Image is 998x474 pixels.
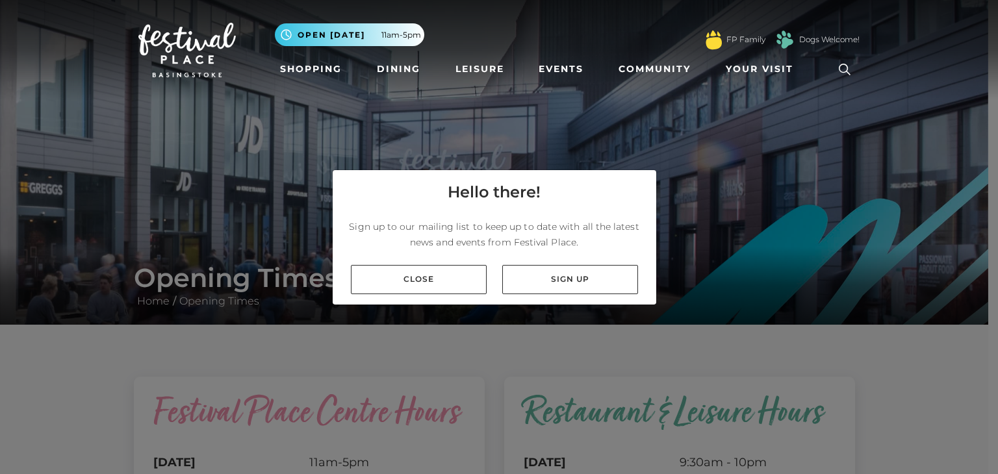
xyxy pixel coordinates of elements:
a: Dogs Welcome! [799,34,860,45]
span: 11am-5pm [381,29,421,41]
a: Sign up [502,265,638,294]
a: Community [613,57,696,81]
a: Leisure [450,57,509,81]
p: Sign up to our mailing list to keep up to date with all the latest news and events from Festival ... [343,219,646,250]
a: Dining [372,57,426,81]
a: Your Visit [721,57,805,81]
button: Open [DATE] 11am-5pm [275,23,424,46]
h4: Hello there! [448,181,541,204]
a: FP Family [726,34,765,45]
span: Your Visit [726,62,793,76]
a: Shopping [275,57,347,81]
span: Open [DATE] [298,29,365,41]
a: Events [533,57,589,81]
img: Festival Place Logo [138,23,236,77]
a: Close [351,265,487,294]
